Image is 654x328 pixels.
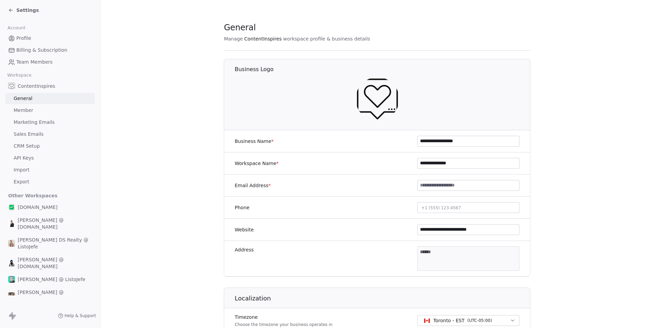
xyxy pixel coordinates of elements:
img: Gopal%20Ranu%20Profile%20Picture%201080x1080.png [8,260,15,266]
a: API Keys [5,152,95,164]
span: [PERSON_NAME] @ [DOMAIN_NAME] [18,256,92,270]
span: +1 (555) 123-4567 [421,206,461,210]
img: ListoJefe.com%20icon%201080x1080%20Transparent-bg.png [8,204,15,211]
span: [PERSON_NAME] @ [DOMAIN_NAME] [18,289,92,302]
span: Manage [224,35,243,42]
img: Enrique-6s-4-LJ.png [8,276,15,283]
span: Other Workspaces [5,190,60,201]
img: Daniel%20Simpson%20Social%20Media%20Profile%20Picture%201080x1080%20Option%201.png [8,240,15,247]
label: Workspace Name [235,160,279,167]
span: General [14,95,32,102]
span: Import [14,166,29,174]
a: Help & Support [58,313,96,318]
a: Import [5,164,95,176]
label: Address [235,246,254,253]
span: [PERSON_NAME] @ [DOMAIN_NAME] [18,217,92,230]
h1: Business Logo [235,66,531,73]
a: General [5,93,95,104]
img: Alex%20Farcas%201080x1080.png [8,220,15,227]
h1: Localization [235,294,531,302]
span: Settings [16,7,39,14]
img: Antony%20Chan%20Social%20Media%20Profile%20Picture%201080x1080%20Final.png [8,292,15,299]
span: Member [14,107,33,114]
a: Marketing Emails [5,117,95,128]
span: Marketing Emails [14,119,54,126]
a: Billing & Subscription [5,45,95,56]
span: Team Members [16,59,52,66]
span: workspace profile & business details [283,35,370,42]
label: Website [235,226,254,233]
span: ContentInspires [244,35,282,42]
span: Help & Support [65,313,96,318]
a: Member [5,105,95,116]
span: Sales Emails [14,131,44,138]
label: Business Name [235,138,274,145]
span: CRM Setup [14,143,40,150]
a: CRM Setup [5,141,95,152]
span: Profile [16,35,31,42]
img: ContentInspires.com%20Icon.png [8,83,15,89]
a: Export [5,176,95,187]
span: Export [14,178,29,185]
span: [PERSON_NAME] DS Realty @ ListoJefe [18,236,92,250]
label: Phone [235,204,249,211]
span: API Keys [14,154,34,162]
span: General [224,22,256,33]
span: Workspace [4,70,34,80]
button: +1 (555) 123-4567 [417,202,519,213]
span: [PERSON_NAME] @ ListoJefe [18,276,85,283]
span: ContentInspires [18,83,55,89]
label: Timezone [235,314,332,321]
a: Sales Emails [5,129,95,140]
span: ( UTC-05:00 ) [467,317,492,324]
a: Profile [5,33,95,44]
span: Toronto - EST [433,317,465,324]
a: Settings [8,7,39,14]
span: [DOMAIN_NAME] [18,204,58,211]
label: Email Address [235,182,271,189]
span: Billing & Subscription [16,47,67,54]
span: Account [4,23,28,33]
a: Team Members [5,56,95,68]
button: Toronto - EST(UTC-05:00) [417,315,519,326]
p: Choose the timezone your business operates in [235,322,332,327]
img: ContentInspires.com%20Icon.png [356,77,399,121]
